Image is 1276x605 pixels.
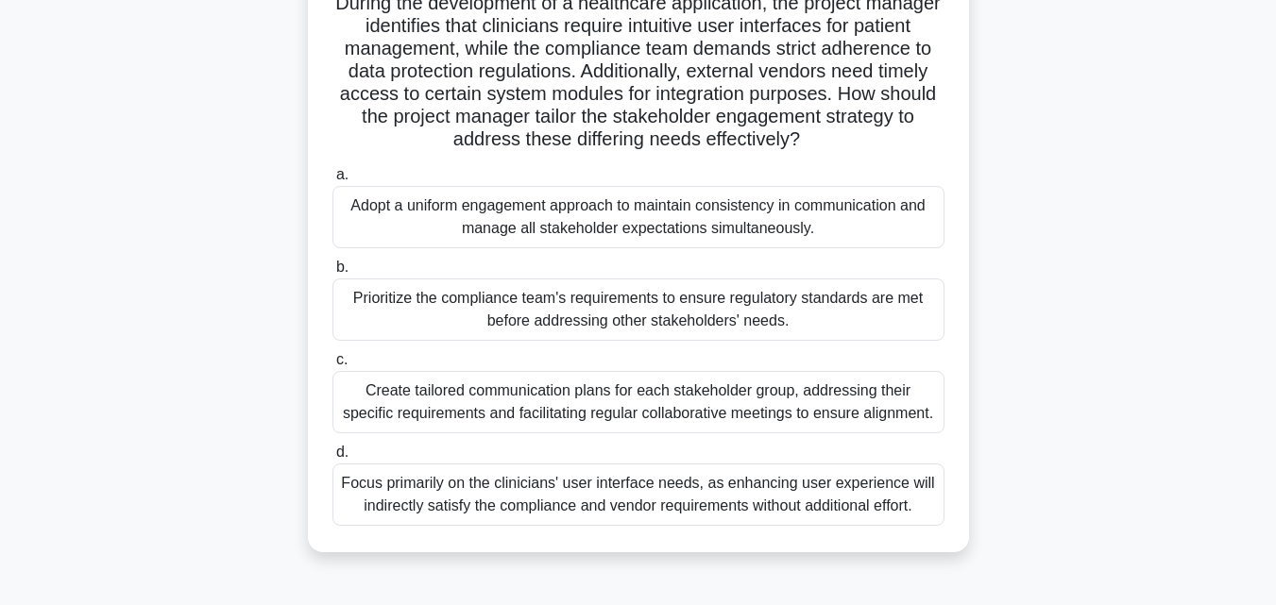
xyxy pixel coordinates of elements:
[332,186,944,248] div: Adopt a uniform engagement approach to maintain consistency in communication and manage all stake...
[336,444,349,460] span: d.
[336,259,349,275] span: b.
[336,351,348,367] span: c.
[336,166,349,182] span: a.
[332,278,944,341] div: Prioritize the compliance team's requirements to ensure regulatory standards are met before addre...
[332,371,944,433] div: Create tailored communication plans for each stakeholder group, addressing their specific require...
[332,463,944,526] div: Focus primarily on the clinicians' user interface needs, as enhancing user experience will indire...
